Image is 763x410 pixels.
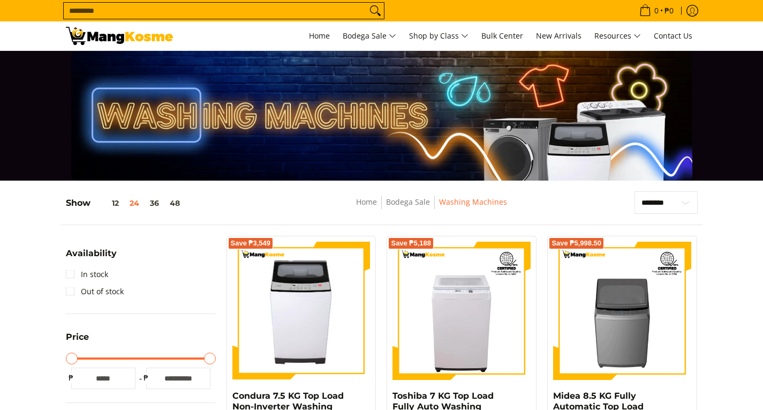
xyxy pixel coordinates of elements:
button: 48 [164,199,185,207]
span: Price [66,333,89,341]
span: Save ₱5,998.50 [552,240,601,247]
span: Save ₱5,188 [391,240,431,247]
a: Washing Machines [439,197,507,207]
a: Bodega Sale [337,21,402,50]
span: ₱0 [663,7,675,14]
a: Home [304,21,335,50]
a: Shop by Class [404,21,474,50]
span: ₱ [66,372,77,383]
h5: Show [66,198,185,208]
a: Resources [589,21,646,50]
span: Save ₱3,549 [231,240,271,247]
span: Bodega Sale [343,29,396,43]
summary: Open [66,249,117,266]
a: Bodega Sale [386,197,430,207]
a: New Arrivals [531,21,587,50]
span: Contact Us [654,31,692,41]
summary: Open [66,333,89,349]
button: Search [367,3,384,19]
span: Shop by Class [409,29,469,43]
a: Out of stock [66,283,124,300]
span: 0 [653,7,660,14]
button: 36 [145,199,164,207]
button: 24 [124,199,145,207]
span: Bulk Center [481,31,523,41]
span: Availability [66,249,117,258]
nav: Main Menu [184,21,698,50]
a: Bulk Center [476,21,528,50]
span: New Arrivals [536,31,581,41]
span: • [636,5,677,17]
img: Washing Machines l Mang Kosme: Home Appliances Warehouse Sale Partner [66,27,173,45]
a: Contact Us [648,21,698,50]
span: ₱ [141,372,152,383]
img: Midea 8.5 KG Fully Automatic Top Load Washing Machine (Class A) [553,242,691,380]
img: Toshiba 7 KG Top Load Fully Auto Washing Machine (Class A) [392,242,531,380]
img: condura-7.5kg-topload-non-inverter-washing-machine-class-c-full-view-mang-kosme [237,242,366,380]
button: 12 [90,199,124,207]
a: In stock [66,266,108,283]
nav: Breadcrumbs [278,196,585,220]
a: Home [356,197,377,207]
span: Resources [594,29,641,43]
span: Home [309,31,330,41]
